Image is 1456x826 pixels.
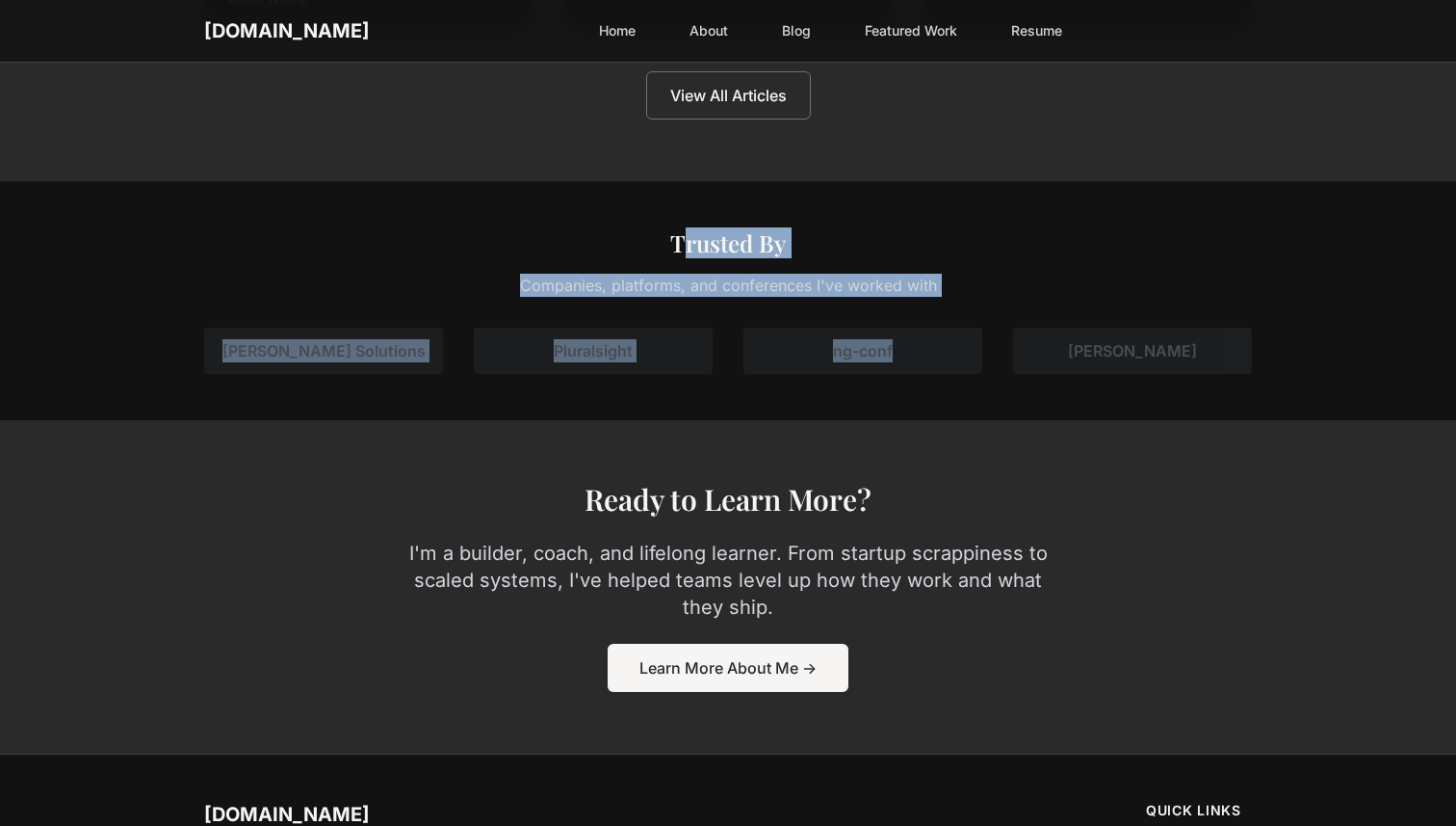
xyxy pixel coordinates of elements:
[646,71,811,120] a: View All Articles
[1000,13,1074,48] a: Resume
[222,339,426,362] span: [PERSON_NAME] Solutions
[678,13,740,48] a: About
[608,644,848,692] a: Learn More About Me →
[853,13,969,48] a: Featured Work
[204,274,1252,297] p: Companies, platforms, and conferences I've worked with
[1068,339,1197,362] span: [PERSON_NAME]
[587,13,647,48] a: Home
[833,339,893,362] span: ng-conf
[404,540,1052,621] p: I'm a builder, coach, and lifelong learner. From startup scrappiness to scaled systems, I've help...
[770,13,822,48] a: Blog
[554,339,633,362] span: Pluralsight
[327,482,1129,517] h3: Ready to Learn More?
[204,227,1252,258] h3: Trusted By
[1146,801,1252,820] h3: Quick Links
[204,19,370,42] a: [DOMAIN_NAME]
